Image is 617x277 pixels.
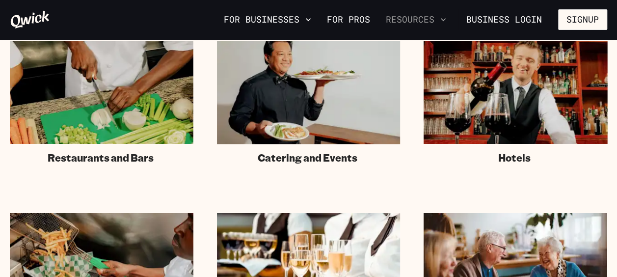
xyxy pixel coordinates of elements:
span: Restaurants and Bars [48,152,154,164]
span: Hotels [498,152,531,164]
a: Business Login [458,9,550,30]
a: For Pros [323,11,374,28]
a: Hotels [424,41,607,164]
button: Resources [382,11,450,28]
span: Catering and Events [258,152,357,164]
a: Catering and Events [217,41,401,164]
img: Catering staff carrying dishes. [217,41,401,144]
a: Restaurants and Bars [10,41,193,164]
button: For Businesses [220,11,315,28]
img: Chef in kitchen [10,41,193,144]
button: Signup [558,9,607,30]
img: Hotel staff serving at bar [424,41,607,144]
